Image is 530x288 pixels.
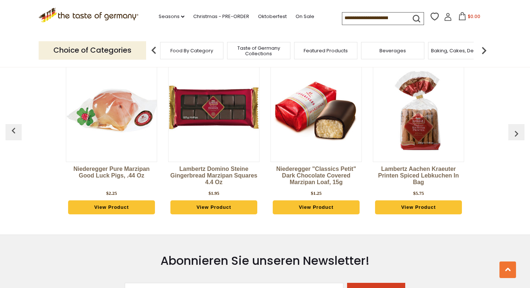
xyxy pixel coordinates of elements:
[296,13,314,21] a: On Sale
[258,13,287,21] a: Oktoberfest
[271,166,362,188] a: Niederegger "Classics Petit" Dark Chocolate Covered Marzipan Loaf, 15g
[8,125,20,137] img: previous arrow
[106,190,117,197] div: $2.25
[373,65,464,156] img: Lambertz Aachen Kraeuter Printen Spiced Lebkuchen in Bag
[453,12,485,23] button: $0.00
[311,190,321,197] div: $1.25
[146,43,161,58] img: previous arrow
[68,200,155,214] a: View Product
[379,48,406,53] a: Beverages
[229,45,288,56] a: Taste of Germany Collections
[193,13,249,21] a: Christmas - PRE-ORDER
[273,200,360,214] a: View Product
[304,48,348,53] a: Featured Products
[373,166,464,188] a: Lambertz Aachen Kraeuter Printen Spiced Lebkuchen in Bag
[271,78,361,143] img: Niederegger
[169,65,259,156] img: Lambertz Domino Steine Gingerbread Marzipan Squares 4.4 oz
[170,48,213,53] a: Food By Category
[125,253,405,268] h3: Abonnieren Sie unseren Newsletter!
[375,200,462,214] a: View Product
[413,190,424,197] div: $5.75
[170,200,257,214] a: View Product
[159,13,184,21] a: Seasons
[39,41,146,59] p: Choice of Categories
[168,166,259,188] a: Lambertz Domino Steine Gingerbread Marzipan Squares 4.4 oz
[468,13,480,20] span: $0.00
[431,48,488,53] a: Baking, Cakes, Desserts
[477,43,491,58] img: next arrow
[66,166,157,188] a: Niederegger Pure Marzipan Good Luck Pigs, .44 oz
[208,190,219,197] div: $1.95
[66,65,157,156] img: Niederegger Pure Marzipan Good Luck Pigs, .44 oz
[510,128,522,140] img: previous arrow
